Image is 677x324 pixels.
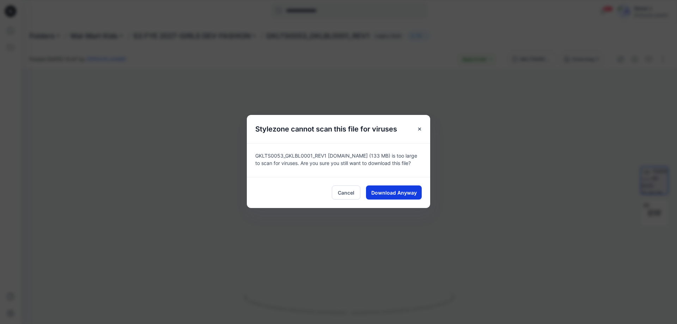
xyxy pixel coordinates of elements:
button: Cancel [332,185,360,200]
div: GKLTS0053_GKLBL0001_REV1 [DOMAIN_NAME] (133 MB) is too large to scan for viruses. Are you sure yo... [247,143,430,177]
button: Download Anyway [366,185,422,200]
span: Cancel [338,189,354,196]
span: Download Anyway [371,189,417,196]
h5: Stylezone cannot scan this file for viruses [247,115,405,143]
button: Close [413,123,426,135]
